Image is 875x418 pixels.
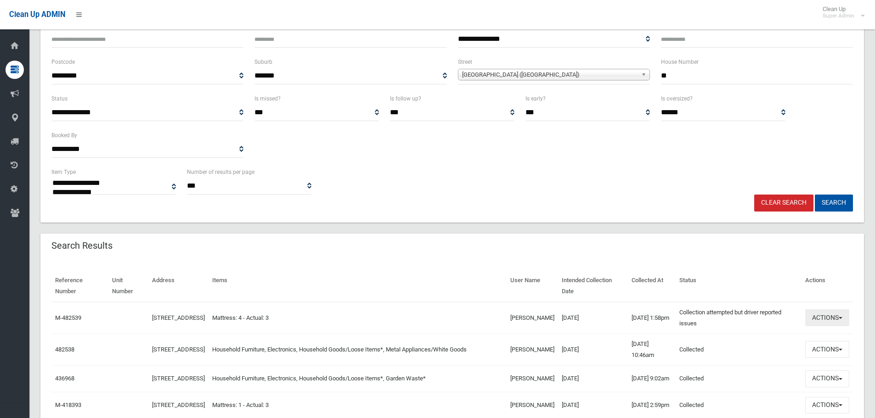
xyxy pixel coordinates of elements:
td: [DATE] [558,302,628,334]
label: Number of results per page [187,167,254,177]
a: M-482539 [55,314,81,321]
label: Is follow up? [390,94,421,104]
a: M-418393 [55,401,81,408]
label: Street [458,57,472,67]
td: Household Furniture, Electronics, Household Goods/Loose Items*, Metal Appliances/White Goods [209,334,507,365]
label: Booked By [51,130,77,140]
button: Search [815,195,853,212]
td: [PERSON_NAME] [507,334,558,365]
th: Actions [802,270,853,302]
td: Collected [676,334,802,365]
button: Actions [805,397,849,414]
header: Search Results [40,237,124,255]
button: Actions [805,370,849,387]
th: User Name [507,270,558,302]
a: 482538 [55,346,74,353]
span: [GEOGRAPHIC_DATA] ([GEOGRAPHIC_DATA]) [462,69,638,80]
label: Is oversized? [661,94,693,104]
small: Super Admin [823,12,854,19]
label: Item Type [51,167,76,177]
td: [DATE] [558,365,628,392]
td: Collected [676,365,802,392]
td: [DATE] 9:02am [628,365,676,392]
th: Status [676,270,802,302]
td: Household Furniture, Electronics, Household Goods/Loose Items*, Garden Waste* [209,365,507,392]
a: [STREET_ADDRESS] [152,401,205,408]
td: [PERSON_NAME] [507,365,558,392]
th: Unit Number [108,270,148,302]
a: [STREET_ADDRESS] [152,314,205,321]
label: House Number [661,57,699,67]
label: Postcode [51,57,75,67]
th: Address [148,270,209,302]
th: Collected At [628,270,676,302]
span: Clean Up ADMIN [9,10,65,19]
a: [STREET_ADDRESS] [152,375,205,382]
a: 436968 [55,375,74,382]
td: Collection attempted but driver reported issues [676,302,802,334]
td: [DATE] 10:46am [628,334,676,365]
button: Actions [805,341,849,358]
label: Status [51,94,68,104]
td: [DATE] 1:58pm [628,302,676,334]
a: Clear Search [754,195,813,212]
label: Is missed? [254,94,281,104]
th: Reference Number [51,270,108,302]
label: Suburb [254,57,272,67]
th: Intended Collection Date [558,270,628,302]
a: [STREET_ADDRESS] [152,346,205,353]
button: Actions [805,309,849,326]
td: [PERSON_NAME] [507,302,558,334]
td: Mattress: 4 - Actual: 3 [209,302,507,334]
span: Clean Up [818,6,864,19]
label: Is early? [525,94,546,104]
td: [DATE] [558,334,628,365]
th: Items [209,270,507,302]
